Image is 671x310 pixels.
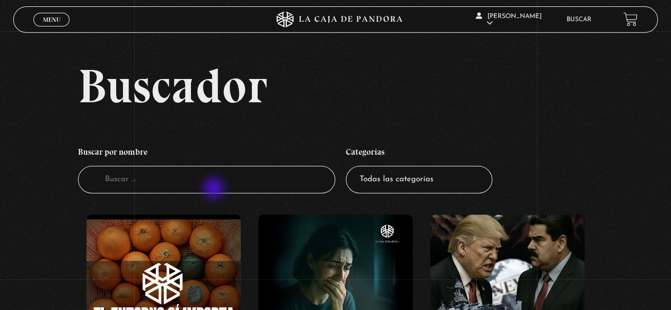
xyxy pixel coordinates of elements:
h4: Categorías [346,141,492,166]
h2: Buscador [78,62,658,110]
span: Menu [43,16,60,23]
span: Cerrar [39,25,64,32]
a: Buscar [567,16,591,23]
span: [PERSON_NAME] [476,13,542,26]
a: View your shopping cart [623,12,638,26]
h4: Buscar por nombre [78,141,336,166]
